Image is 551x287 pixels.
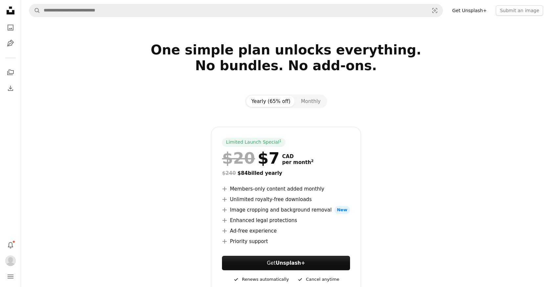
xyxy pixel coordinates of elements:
li: Unlimited royalty-free downloads [222,195,350,203]
li: Members-only content added monthly [222,185,350,193]
li: Image cropping and background removal [222,206,350,214]
h2: One simple plan unlocks everything. No bundles. No add-ons. [75,42,497,89]
a: 1 [278,139,283,146]
div: $7 [222,150,279,167]
a: Download History [4,82,17,95]
div: Renews automatically [233,276,289,283]
div: $84 billed yearly [222,169,350,177]
span: CAD [282,154,314,159]
button: Menu [4,270,17,283]
a: Home — Unsplash [4,4,17,18]
button: Monthly [296,96,326,107]
strong: Unsplash+ [275,260,305,266]
a: 2 [310,159,315,165]
button: Search Unsplash [29,4,40,17]
a: Illustrations [4,37,17,50]
li: Enhanced legal protections [222,216,350,224]
span: $240 [222,170,236,176]
button: Submit an image [496,5,543,16]
sup: 1 [279,139,282,143]
div: Cancel anytime [297,276,339,283]
span: per month [282,159,314,165]
a: Collections [4,66,17,79]
a: GetUnsplash+ [222,256,350,270]
div: Limited Launch Special [222,138,285,147]
button: Yearly (65% off) [246,96,296,107]
span: $20 [222,150,255,167]
form: Find visuals sitewide [29,4,443,17]
span: New [334,206,350,214]
li: Priority support [222,237,350,245]
a: Photos [4,21,17,34]
a: Get Unsplash+ [448,5,491,16]
button: Visual search [427,4,443,17]
sup: 2 [311,159,314,163]
button: Profile [4,254,17,267]
li: Ad-free experience [222,227,350,235]
button: Notifications [4,238,17,252]
img: Avatar of user Bilha K [5,256,16,266]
